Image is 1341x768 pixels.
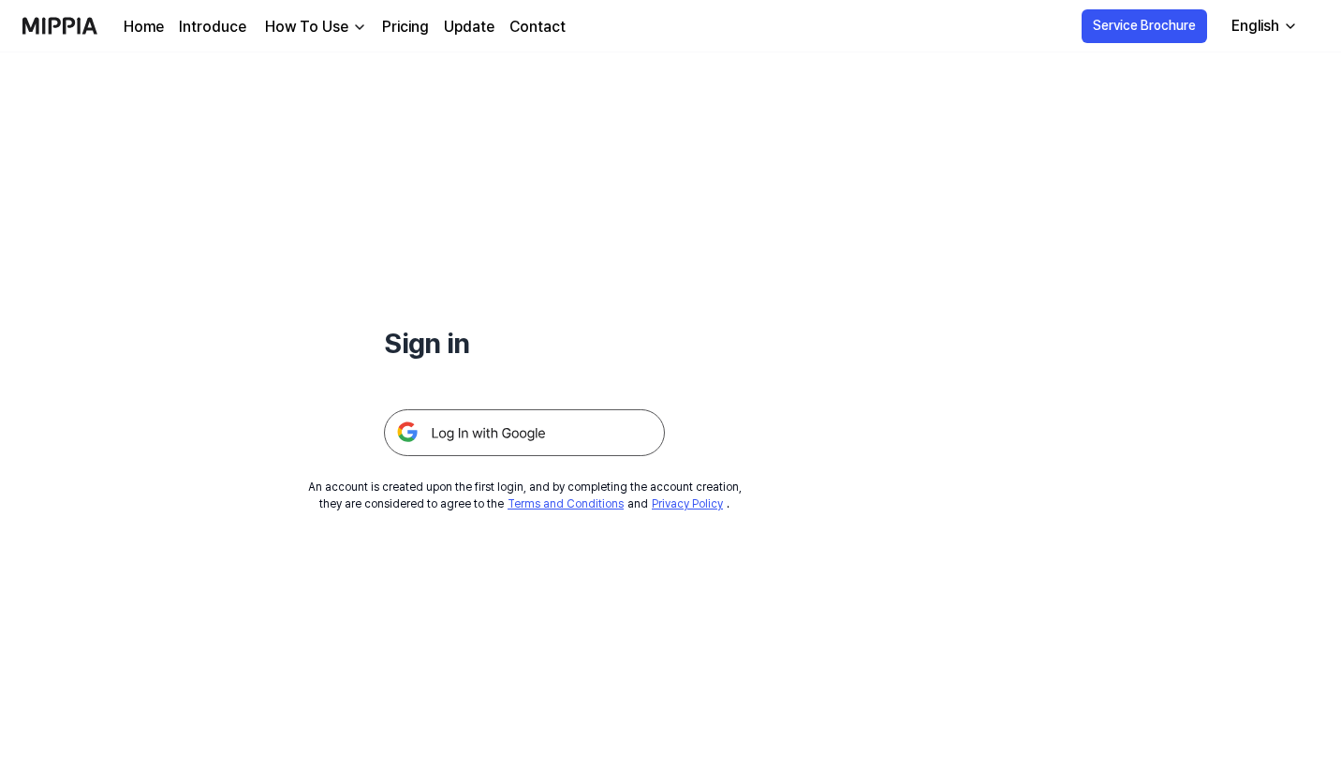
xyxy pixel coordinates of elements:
[384,409,665,456] img: 구글 로그인 버튼
[508,497,624,510] a: Terms and Conditions
[1228,15,1283,37] div: English
[382,16,429,38] a: Pricing
[308,479,742,512] div: An account is created upon the first login, and by completing the account creation, they are cons...
[124,16,164,38] a: Home
[1216,7,1309,45] button: English
[352,20,367,35] img: down
[444,16,494,38] a: Update
[1082,9,1207,43] button: Service Brochure
[652,497,723,510] a: Privacy Policy
[261,16,352,38] div: How To Use
[261,16,367,38] button: How To Use
[384,322,665,364] h1: Sign in
[179,16,246,38] a: Introduce
[509,16,566,38] a: Contact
